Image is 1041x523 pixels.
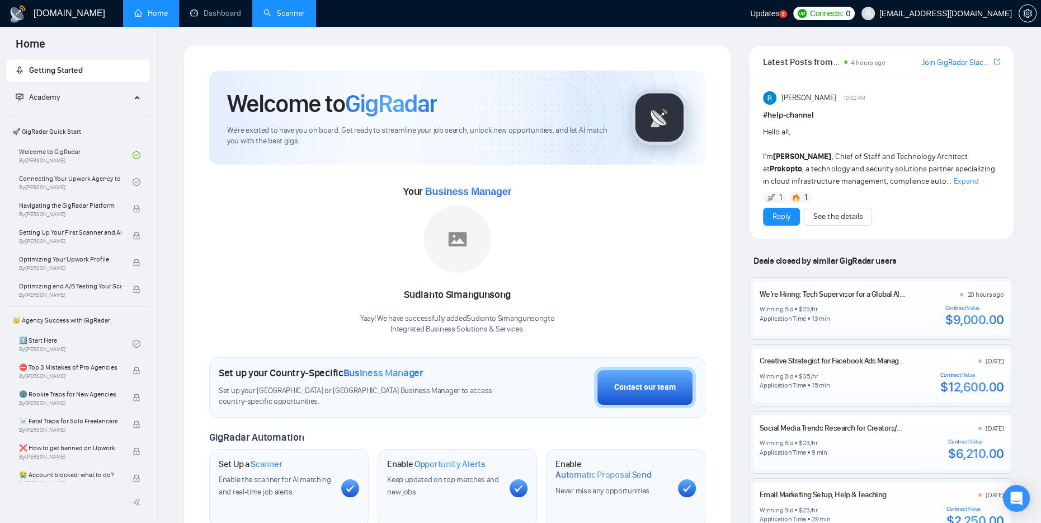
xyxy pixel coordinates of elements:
[8,309,148,331] span: 👑 Agency Success with GigRadar
[133,367,140,375] span: lock
[360,314,555,335] div: Yaay! We have successfully added Sudianto Simangunsong to
[190,8,241,18] a: dashboardDashboard
[19,331,133,356] a: 1️⃣ Start HereBy[PERSON_NAME]
[360,286,555,305] div: Sudianto Simangunsong
[948,445,1004,462] div: $6,210.00
[781,92,836,104] span: [PERSON_NAME]
[7,59,149,82] li: Getting Started
[810,506,818,515] div: /hr
[29,66,83,75] span: Getting Started
[19,415,121,427] span: ☠️ Fatal Traps for Solo Freelancers
[227,88,437,119] h1: Welcome to
[133,259,140,267] span: lock
[594,367,696,408] button: Contact our team
[19,292,121,298] span: By [PERSON_NAME]
[19,143,133,167] a: Welcome to GigRadarBy[PERSON_NAME]
[945,311,1004,328] div: $9,000.00
[19,389,121,400] span: 🌚 Rookie Traps for New Agencies
[946,506,1004,512] div: Contract Value
[986,424,1004,433] div: [DATE]
[133,497,144,508] span: double-left
[133,421,140,428] span: lock
[779,10,787,18] a: 5
[133,178,140,186] span: check-circle
[760,381,806,390] div: Application Time
[19,362,121,373] span: ⛔ Top 3 Mistakes of Pro Agencies
[921,57,991,69] a: Join GigRadar Slack Community
[767,194,775,202] img: 🚀
[133,286,140,293] span: lock
[16,93,23,101] span: fund-projection-screen
[133,394,140,401] span: lock
[763,55,840,69] span: Latest Posts from the GigRadar Community
[19,469,121,480] span: 😭 Account blocked: what to do?
[967,290,1004,299] div: 20 hours ago
[803,506,810,515] div: 25
[387,475,499,497] span: Keep updated on top matches and new jobs.
[1019,4,1037,22] button: setting
[812,448,827,457] div: 9 min
[387,459,486,470] h1: Enable
[803,305,810,314] div: 25
[782,12,785,17] text: 5
[803,438,810,447] div: 23
[844,93,865,103] span: 10:02 AM
[19,400,121,407] span: By [PERSON_NAME]
[851,59,885,67] span: 4 hours ago
[760,490,887,499] a: Email Marketing Setup, Help & Teaching
[760,314,806,323] div: Application Time
[846,7,850,20] span: 0
[345,88,437,119] span: GigRadar
[792,194,800,202] img: 🔥
[760,506,793,515] div: Winning Bid
[219,475,331,497] span: Enable the scanner for AI matching and real-time job alerts.
[763,127,995,186] span: Hello all, I’m , Chief of Staff and Technology Architect at , a technology and security solutions...
[632,90,687,146] img: gigradar-logo.png
[763,91,776,105] img: Rohith Sanam
[133,447,140,455] span: lock
[940,372,1004,379] div: Contract Value
[219,386,505,407] span: Set up your [GEOGRAPHIC_DATA] or [GEOGRAPHIC_DATA] Business Manager to access country-specific op...
[7,36,54,59] span: Home
[986,491,1004,499] div: [DATE]
[19,480,121,487] span: By [PERSON_NAME]
[799,506,803,515] div: $
[760,372,793,381] div: Winning Bid
[19,200,121,211] span: Navigating the GigRadar Platform
[555,459,669,480] h1: Enable
[749,251,901,270] span: Deals closed by similar GigRadar users
[219,367,423,379] h1: Set up your Country-Specific
[19,265,121,272] span: By [PERSON_NAME]
[403,185,511,198] span: Your
[799,305,803,314] div: $
[425,186,511,197] span: Business Manager
[133,151,140,159] span: check-circle
[360,324,555,335] p: Integrated Business Solutions & Services .
[414,459,486,470] span: Opportunity Alerts
[799,372,803,381] div: $
[760,448,806,457] div: Application Time
[19,454,121,460] span: By [PERSON_NAME]
[19,211,121,218] span: By [PERSON_NAME]
[760,356,920,366] a: Creative Strategist for Facebook Ads Management
[343,367,423,379] span: Business Manager
[803,372,811,381] div: 35
[760,438,793,447] div: Winning Bid
[133,205,140,213] span: lock
[810,7,844,20] span: Connects:
[19,281,121,292] span: Optimizing and A/B Testing Your Scanner for Better Results
[763,109,1000,122] h1: # help-channel
[1003,485,1030,512] div: Open Intercom Messenger
[9,5,27,23] img: logo
[1019,9,1037,18] a: setting
[209,431,304,443] span: GigRadar Automation
[251,459,282,470] span: Scanner
[19,442,121,454] span: ❌ How to get banned on Upwork
[19,254,121,265] span: Optimizing Your Upwork Profile
[133,474,140,482] span: lock
[134,8,168,18] a: homeHome
[19,238,121,245] span: By [PERSON_NAME]
[773,152,831,161] strong: [PERSON_NAME]
[799,438,803,447] div: $
[993,57,1000,67] a: export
